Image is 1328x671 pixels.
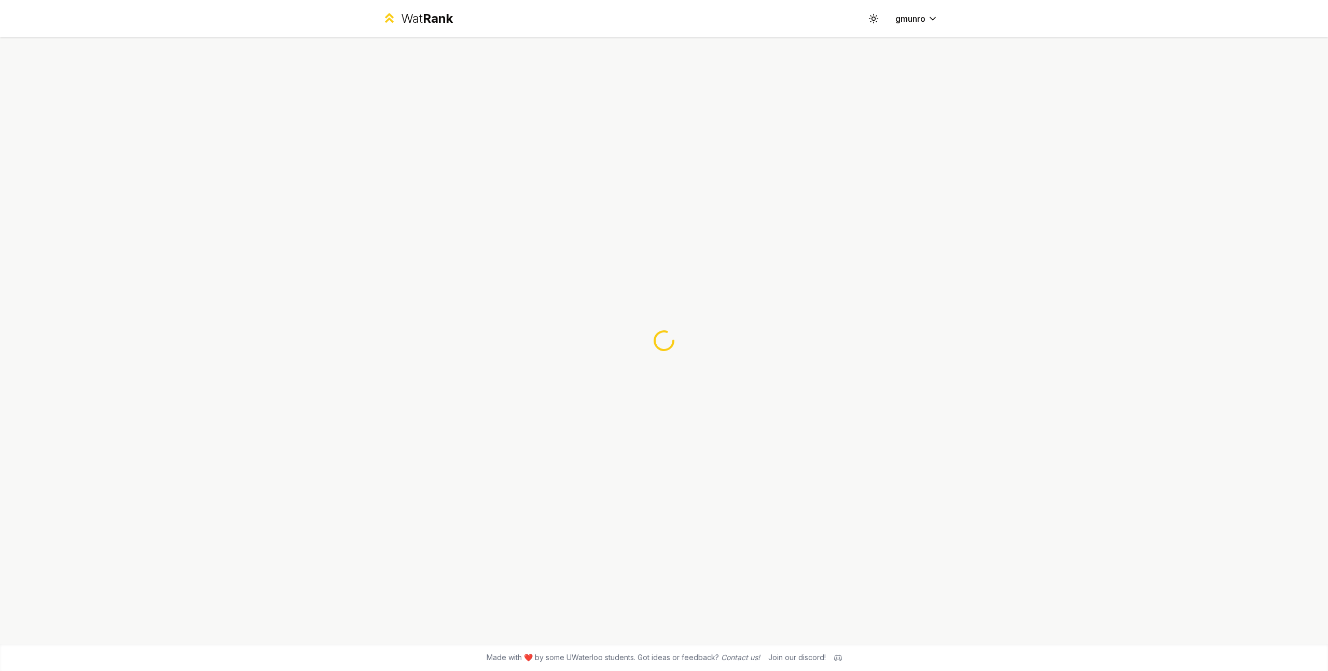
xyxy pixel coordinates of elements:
span: Made with ❤️ by some UWaterloo students. Got ideas or feedback? [487,652,760,663]
div: Join our discord! [768,652,826,663]
span: gmunro [895,12,925,25]
span: Rank [423,11,453,26]
button: gmunro [887,9,946,28]
a: WatRank [382,10,453,27]
div: Wat [401,10,453,27]
a: Contact us! [721,653,760,662]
